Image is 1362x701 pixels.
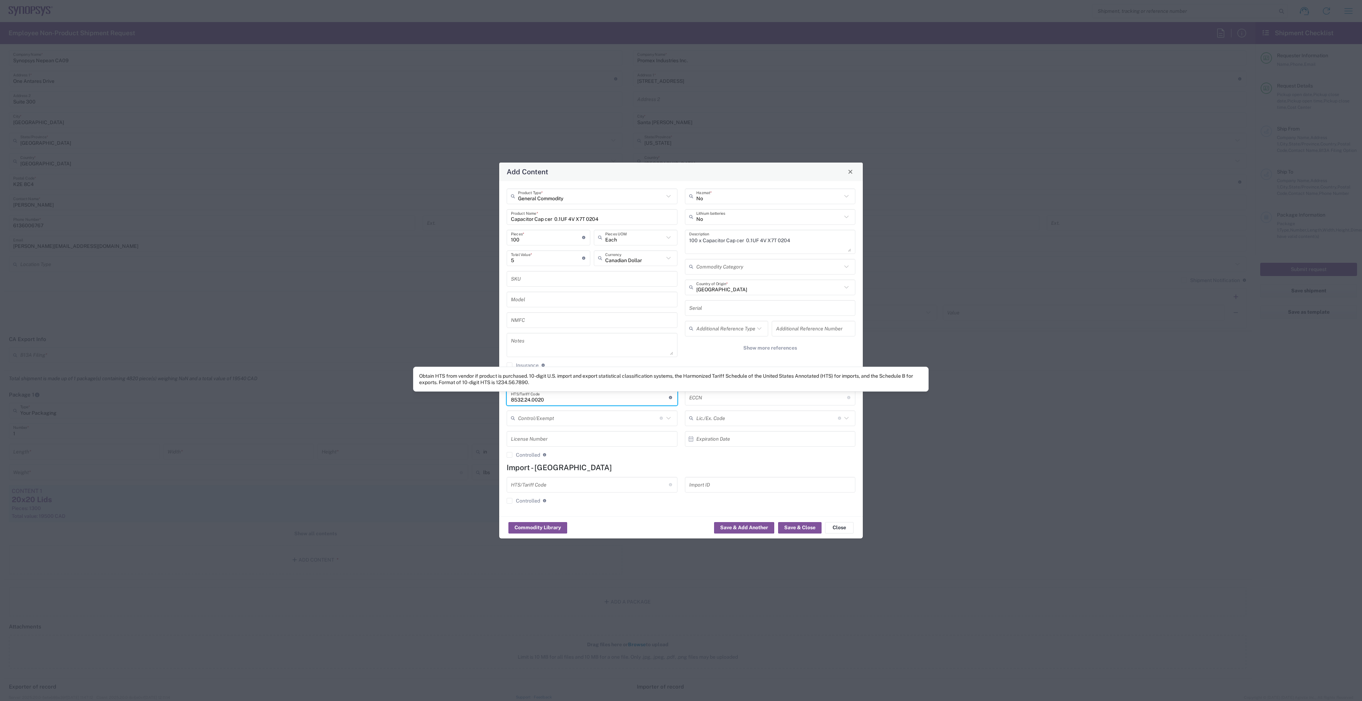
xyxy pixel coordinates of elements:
[507,463,855,472] h4: Import - [GEOGRAPHIC_DATA]
[508,522,567,533] button: Commodity Library
[845,167,855,177] button: Close
[778,522,822,533] button: Save & Close
[507,452,540,458] label: Controlled
[507,166,548,177] h4: Add Content
[714,522,774,533] button: Save & Add Another
[743,345,797,351] span: Show more references
[419,373,922,386] div: Obtain HTS from vendor if product is purchased. 10-digit U.S. import and export statistical class...
[507,498,540,504] label: Controlled
[507,362,539,368] label: Insurance
[825,522,854,533] button: Close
